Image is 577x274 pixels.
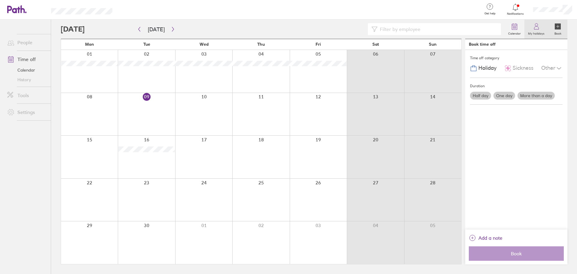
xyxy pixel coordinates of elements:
[2,36,51,48] a: People
[316,42,321,47] span: Fri
[505,30,524,35] label: Calendar
[143,42,150,47] span: Tue
[2,75,51,85] a: History
[257,42,265,47] span: Thu
[2,89,51,101] a: Tools
[372,42,379,47] span: Sat
[200,42,209,47] span: Wed
[143,24,169,34] button: [DATE]
[473,251,560,256] span: Book
[469,42,496,47] div: Book time off
[551,30,565,35] label: Book
[470,54,563,63] div: Time off category
[469,233,502,243] button: Add a note
[85,42,94,47] span: Mon
[2,65,51,75] a: Calendar
[470,92,491,100] label: Half day
[513,65,533,71] span: Sickness
[478,65,496,71] span: Holiday
[429,42,437,47] span: Sun
[2,106,51,118] a: Settings
[548,20,567,39] a: Book
[506,3,525,16] a: Notifications
[469,246,564,261] button: Book
[506,12,525,16] span: Notifications
[2,53,51,65] a: Time off
[517,92,555,100] label: More than a day
[505,20,524,39] a: Calendar
[377,23,497,35] input: Filter by employee
[480,12,500,15] span: Get help
[493,92,515,100] label: One day
[478,233,502,243] span: Add a note
[541,63,563,74] div: Other
[524,20,548,39] a: My holidays
[524,30,548,35] label: My holidays
[470,82,563,91] div: Duration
